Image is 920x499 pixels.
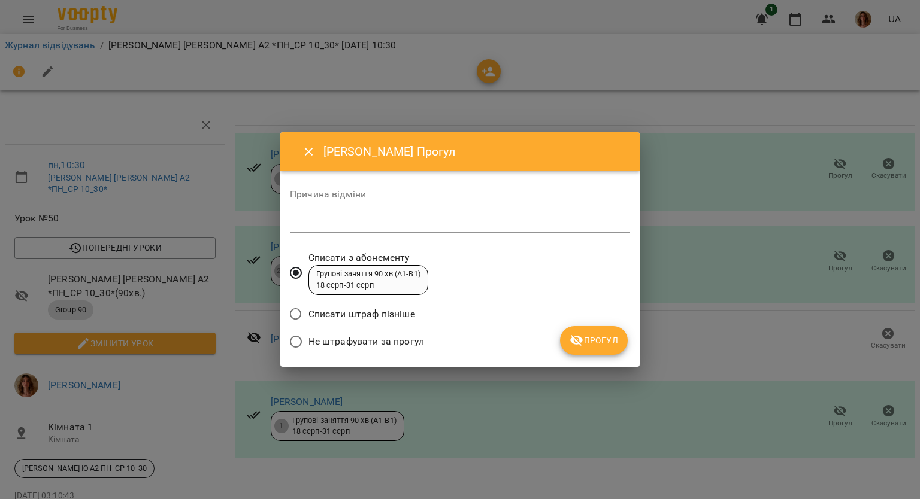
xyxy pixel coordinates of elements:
[570,333,618,348] span: Прогул
[308,307,415,321] span: Списати штраф пізніше
[316,269,420,291] div: Групові заняття 90 хв (А1-В1) 18 серп - 31 серп
[308,251,428,265] span: Списати з абонементу
[290,190,630,199] label: Причина відміни
[323,142,625,161] h6: [PERSON_NAME] Прогул
[308,334,424,349] span: Не штрафувати за прогул
[560,326,628,355] button: Прогул
[295,138,323,166] button: Close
